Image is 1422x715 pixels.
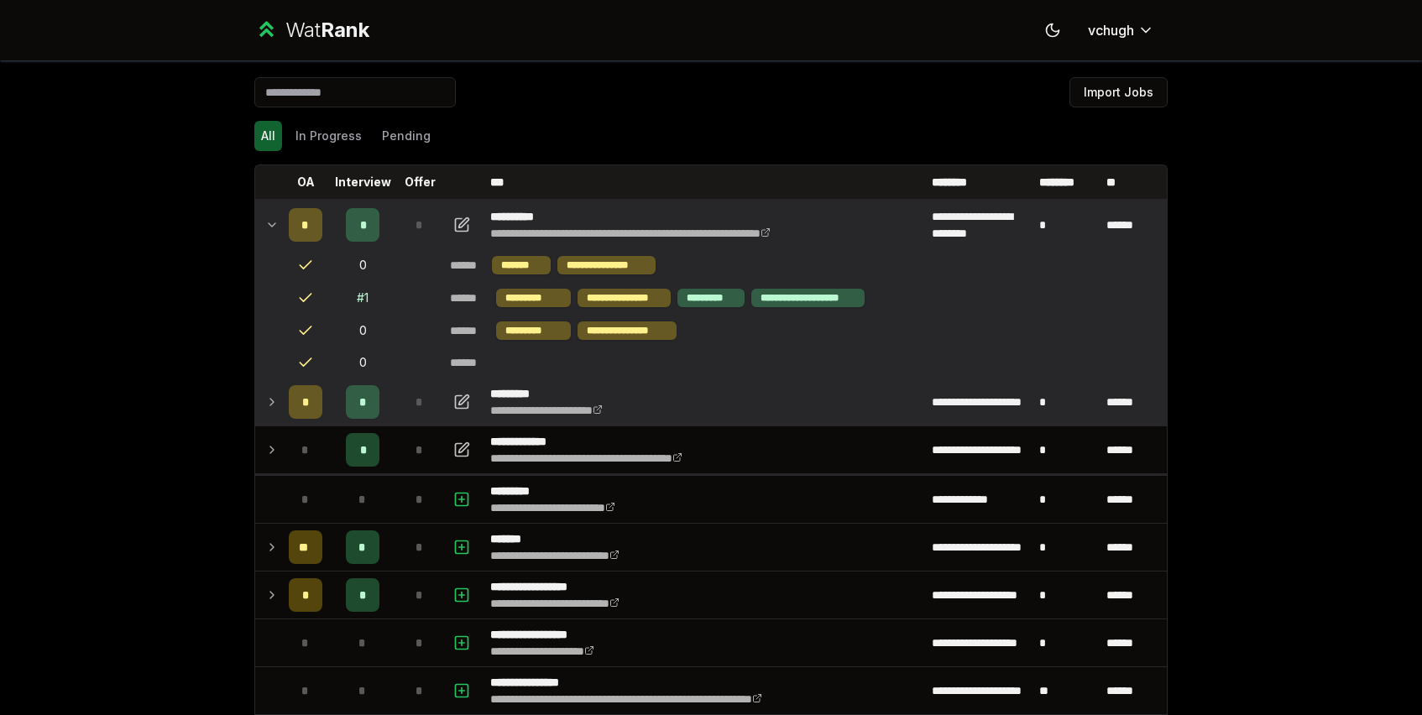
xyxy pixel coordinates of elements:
[254,17,369,44] a: WatRank
[329,315,396,347] td: 0
[1069,77,1168,107] button: Import Jobs
[357,290,369,306] div: # 1
[297,174,315,190] p: OA
[329,249,396,281] td: 0
[254,121,282,151] button: All
[375,121,437,151] button: Pending
[1088,20,1134,40] span: vchugh
[329,347,396,378] td: 0
[1074,15,1168,45] button: vchugh
[335,174,391,190] p: Interview
[289,121,369,151] button: In Progress
[321,18,369,42] span: Rank
[285,17,369,44] div: Wat
[405,174,436,190] p: Offer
